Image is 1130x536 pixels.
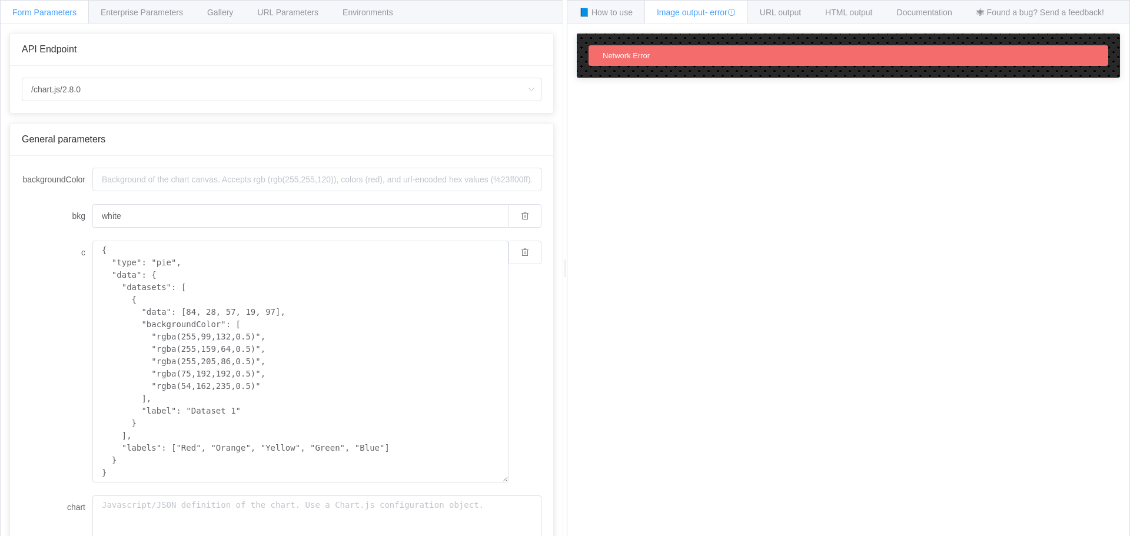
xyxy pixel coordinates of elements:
span: Environments [343,8,393,17]
span: Gallery [207,8,233,17]
span: 🕷 Found a bug? Send a feedback! [976,8,1104,17]
span: General parameters [22,134,105,144]
span: Image output [657,8,736,17]
input: Select [22,78,541,101]
label: backgroundColor [22,168,92,191]
label: c [22,241,92,264]
label: bkg [22,204,92,228]
span: HTML output [825,8,872,17]
span: Form Parameters [12,8,77,17]
span: API Endpoint [22,44,77,54]
input: Background of the chart canvas. Accepts rgb (rgb(255,255,120)), colors (red), and url-encoded hex... [92,204,508,228]
span: URL output [760,8,801,17]
span: Network Error [603,51,650,60]
span: Enterprise Parameters [101,8,183,17]
span: - error [705,8,736,17]
label: chart [22,495,92,519]
span: Documentation [897,8,952,17]
span: 📘 How to use [579,8,633,17]
input: Background of the chart canvas. Accepts rgb (rgb(255,255,120)), colors (red), and url-encoded hex... [92,168,541,191]
span: URL Parameters [257,8,318,17]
